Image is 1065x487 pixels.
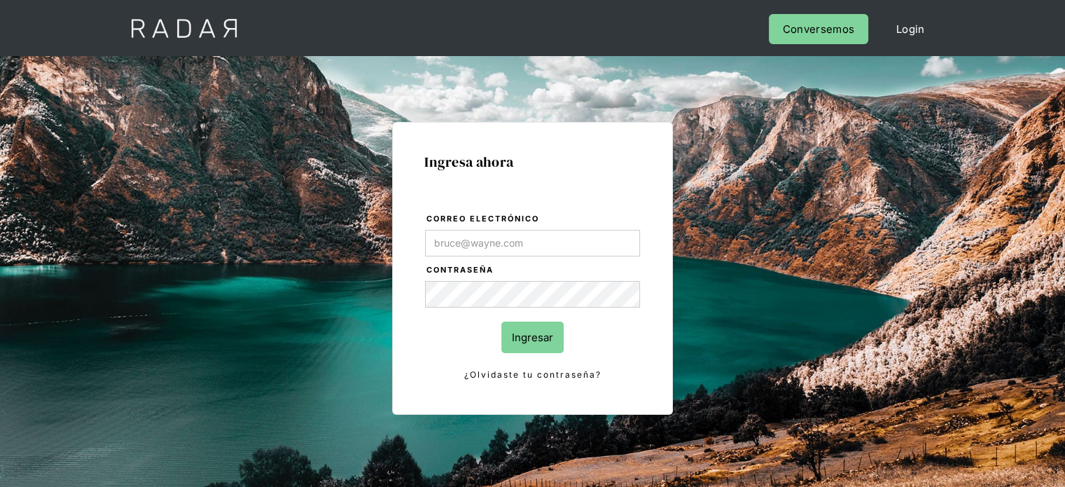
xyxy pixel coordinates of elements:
form: Login Form [424,212,641,383]
label: Contraseña [426,263,640,277]
label: Correo electrónico [426,212,640,226]
a: ¿Olvidaste tu contraseña? [425,367,640,383]
h1: Ingresa ahora [424,154,641,170]
a: Conversemos [769,14,868,44]
input: bruce@wayne.com [425,230,640,256]
input: Ingresar [501,322,564,353]
a: Login [882,14,939,44]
